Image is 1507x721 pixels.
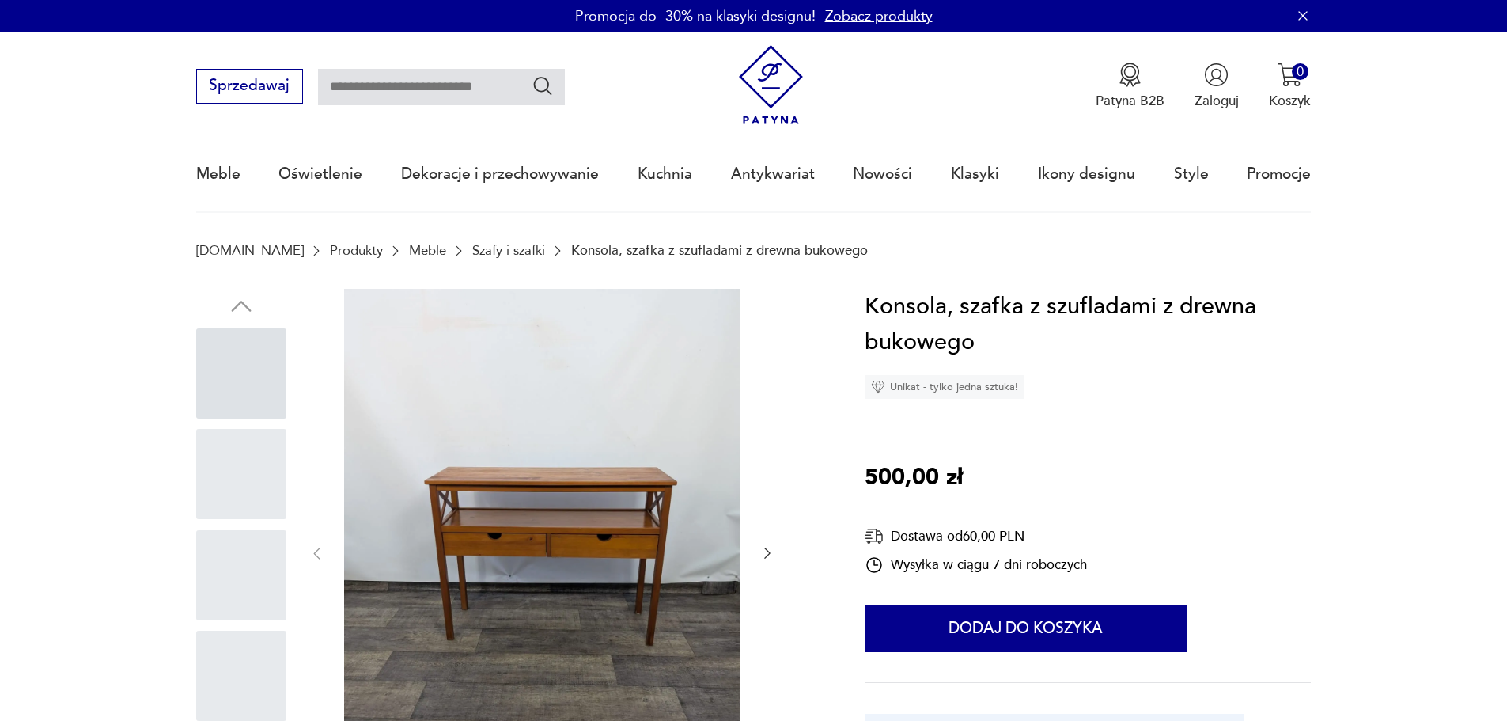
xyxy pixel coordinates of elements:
[865,556,1087,575] div: Wysyłka w ciągu 7 dni roboczych
[1247,138,1311,211] a: Promocje
[330,243,383,258] a: Produkty
[865,605,1187,652] button: Dodaj do koszyka
[865,289,1311,361] h1: Konsola, szafka z szufladami z drewna bukowego
[196,81,303,93] a: Sprzedawaj
[1204,63,1229,87] img: Ikonka użytkownika
[1038,138,1135,211] a: Ikony designu
[575,6,816,26] p: Promocja do -30% na klasyki designu!
[1195,92,1239,110] p: Zaloguj
[1292,63,1308,80] div: 0
[1096,63,1164,110] button: Patyna B2B
[865,460,963,496] p: 500,00 zł
[1269,92,1311,110] p: Koszyk
[1195,63,1239,110] button: Zaloguj
[731,138,815,211] a: Antykwariat
[409,243,446,258] a: Meble
[951,138,999,211] a: Klasyki
[1118,63,1142,87] img: Ikona medalu
[871,380,885,394] img: Ikona diamentu
[1278,63,1302,87] img: Ikona koszyka
[1096,63,1164,110] a: Ikona medaluPatyna B2B
[865,526,1087,546] div: Dostawa od 60,00 PLN
[638,138,692,211] a: Kuchnia
[853,138,912,211] a: Nowości
[278,138,362,211] a: Oświetlenie
[865,375,1024,399] div: Unikat - tylko jedna sztuka!
[401,138,599,211] a: Dekoracje i przechowywanie
[825,6,933,26] a: Zobacz produkty
[1096,92,1164,110] p: Patyna B2B
[865,526,884,546] img: Ikona dostawy
[532,74,555,97] button: Szukaj
[571,243,868,258] p: Konsola, szafka z szufladami z drewna bukowego
[196,69,303,104] button: Sprzedawaj
[196,138,240,211] a: Meble
[196,243,304,258] a: [DOMAIN_NAME]
[731,45,811,125] img: Patyna - sklep z meblami i dekoracjami vintage
[472,243,545,258] a: Szafy i szafki
[1174,138,1209,211] a: Style
[1269,63,1311,110] button: 0Koszyk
